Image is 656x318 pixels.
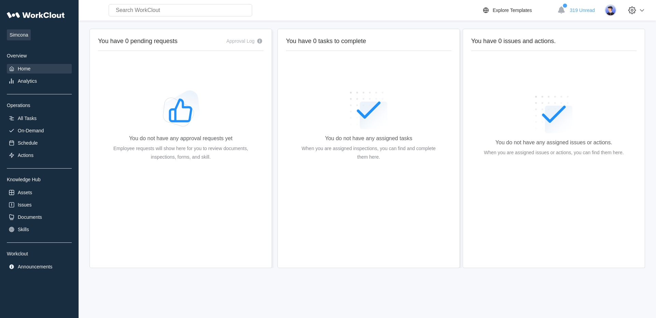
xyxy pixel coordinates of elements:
[7,188,72,197] a: Assets
[7,262,72,271] a: Announcements
[493,8,532,13] div: Explore Templates
[18,227,29,232] div: Skills
[18,78,37,84] div: Analytics
[7,150,72,160] a: Actions
[109,144,252,161] div: Employee requests will show here for you to review documents, inspections, forms, and skill.
[18,202,31,208] div: Issues
[570,8,595,13] span: 319 Unread
[7,103,72,108] div: Operations
[18,190,32,195] div: Assets
[18,66,30,71] div: Home
[7,114,72,123] a: All Tasks
[7,200,72,210] a: Issues
[98,37,178,45] h2: You have 0 pending requests
[7,76,72,86] a: Analytics
[7,64,72,74] a: Home
[7,138,72,148] a: Schedule
[18,264,52,269] div: Announcements
[7,177,72,182] div: Knowledge Hub
[7,212,72,222] a: Documents
[605,4,616,16] img: user-5.png
[7,225,72,234] a: Skills
[484,148,624,157] div: When you are assigned issues or actions, you can find them here.
[286,37,451,45] h2: You have 0 tasks to complete
[18,128,44,133] div: On-Demand
[471,37,637,45] h2: You have 0 issues and actions.
[18,153,33,158] div: Actions
[7,251,72,256] div: Workclout
[7,53,72,58] div: Overview
[109,4,252,16] input: Search WorkClout
[18,116,37,121] div: All Tasks
[495,140,612,146] div: You do not have any assigned issues or actions.
[7,126,72,135] a: On-Demand
[297,144,440,161] div: When you are assigned inspections, you can find and complete them here.
[129,135,233,142] div: You do not have any approval requests yet
[325,135,412,142] div: You do not have any assigned tasks
[18,214,42,220] div: Documents
[18,140,38,146] div: Schedule
[7,29,31,40] span: Simcona
[482,6,554,14] a: Explore Templates
[226,38,255,44] div: Approval Log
